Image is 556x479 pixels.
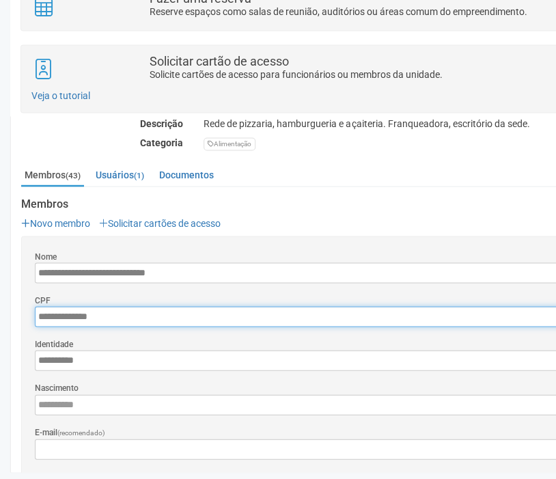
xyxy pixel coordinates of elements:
[134,170,144,180] small: (1)
[66,170,81,180] small: (43)
[21,164,84,187] a: Membros(43)
[35,426,105,439] label: E-mail
[35,294,51,306] label: CPF
[57,428,105,436] span: (recomendado)
[92,164,148,184] a: Usuários(1)
[35,381,79,394] label: Nascimento
[35,338,73,350] label: Identidade
[21,217,90,228] a: Novo membro
[156,164,217,184] a: Documentos
[140,118,183,129] strong: Descrição
[31,90,90,101] a: Veja o tutorial
[35,250,57,262] label: Nome
[150,54,289,68] strong: Solicitar cartão de acesso
[99,217,221,228] a: Solicitar cartões de acesso
[204,137,255,150] div: Alimentação
[140,137,183,148] strong: Categoria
